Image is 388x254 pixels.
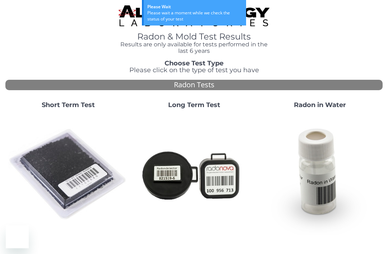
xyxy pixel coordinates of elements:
[294,101,346,109] strong: Radon in Water
[260,115,380,235] img: RadoninWater.jpg
[129,66,259,74] span: Please click on the type of test you have
[6,225,29,248] iframe: Button to launch messaging window
[5,80,383,90] div: Radon Tests
[168,101,220,109] strong: Long Term Test
[147,10,242,22] div: Please wait a moment while we check the status of your test
[134,115,254,235] img: Radtrak2vsRadtrak3.jpg
[8,115,128,235] img: ShortTerm.jpg
[42,101,95,109] strong: Short Term Test
[119,41,269,54] h4: Results are only available for tests performed in the last 6 years
[119,32,269,41] h1: Radon & Mold Test Results
[119,5,269,26] img: TightCrop.jpg
[165,59,223,67] strong: Choose Test Type
[147,4,242,10] div: Please Wait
